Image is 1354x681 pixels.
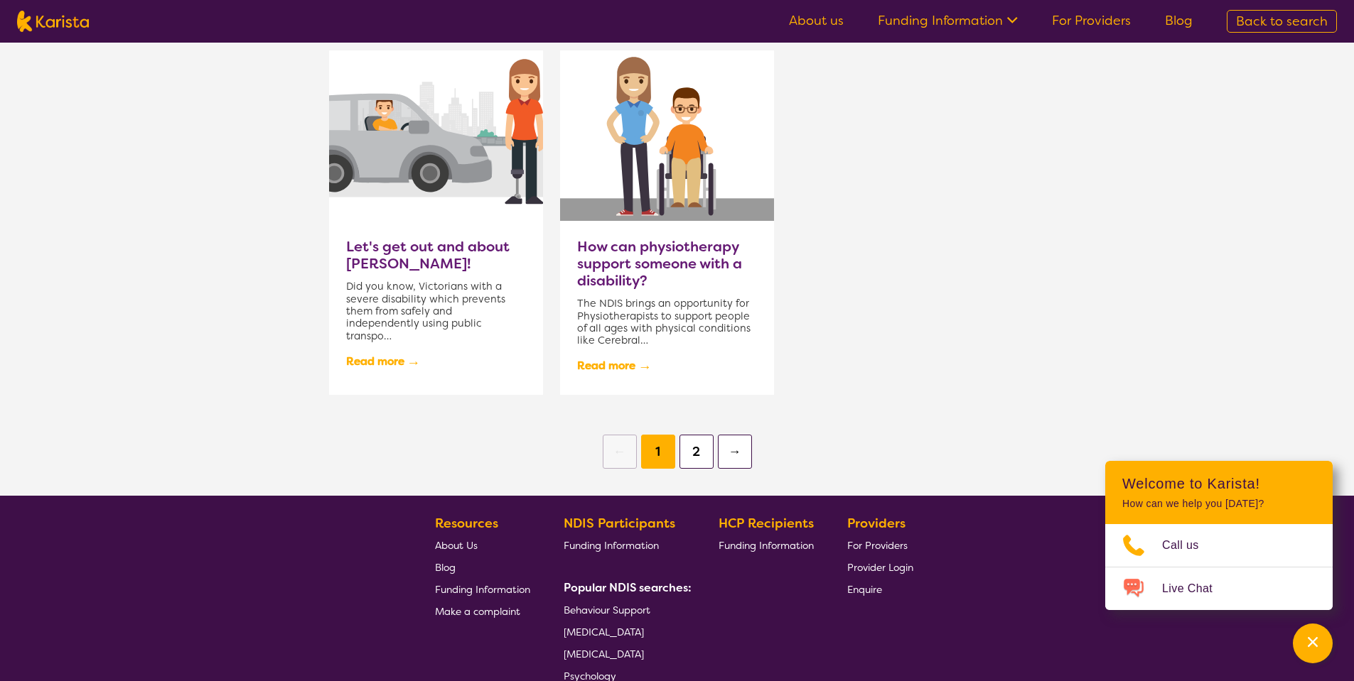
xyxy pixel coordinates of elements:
a: How can physiotherapy support someone with a disability? [577,238,757,289]
button: 2 [679,435,714,469]
a: Blog [1165,12,1193,29]
button: 1 [641,435,675,469]
span: Behaviour Support [564,604,650,616]
span: → [638,354,652,378]
span: → [407,349,420,374]
button: → [718,435,752,469]
a: About Us [435,534,530,556]
b: Popular NDIS searches: [564,580,692,595]
button: ← [603,435,637,469]
span: Funding Information [435,583,530,596]
img: Karista logo [17,11,89,32]
a: Let's get out and about [PERSON_NAME]! [346,238,526,272]
span: Provider Login [847,561,913,574]
a: For Providers [1052,12,1131,29]
ul: Choose channel [1105,524,1333,610]
a: Make a complaint [435,600,530,622]
div: Channel Menu [1105,461,1333,610]
span: Funding Information [719,539,814,552]
p: Did you know, Victorians with a severe disability which prevents them from safely and independent... [346,280,526,342]
a: Funding Information [435,578,530,600]
a: About us [789,12,844,29]
a: Read more→ [577,354,652,378]
a: Behaviour Support [564,599,686,621]
span: [MEDICAL_DATA] [564,648,644,660]
a: Funding Information [878,12,1018,29]
span: Funding Information [564,539,659,552]
span: For Providers [847,539,908,552]
a: For Providers [847,534,913,556]
span: Back to search [1236,13,1328,30]
span: Make a complaint [435,605,520,618]
b: NDIS Participants [564,515,675,532]
img: Let's get out and about Victoria! [329,50,543,221]
span: Enquire [847,583,882,596]
a: Enquire [847,578,913,600]
h2: Welcome to Karista! [1122,475,1316,492]
span: Live Chat [1162,578,1230,599]
a: Funding Information [564,534,686,556]
b: Resources [435,515,498,532]
a: Read more→ [346,349,421,374]
b: Providers [847,515,906,532]
b: HCP Recipients [719,515,814,532]
span: Call us [1162,535,1216,556]
img: How can physiotherapy support someone with a disability? [560,50,774,221]
a: [MEDICAL_DATA] [564,643,686,665]
button: Channel Menu [1293,623,1333,663]
span: [MEDICAL_DATA] [564,626,644,638]
span: Blog [435,561,456,574]
a: Blog [435,556,530,578]
p: How can we help you [DATE]? [1122,498,1316,510]
span: About Us [435,539,478,552]
a: [MEDICAL_DATA] [564,621,686,643]
a: Funding Information [719,534,814,556]
p: The NDIS brings an opportunity for Physiotherapists to support people of all ages with physical c... [577,298,757,347]
a: Provider Login [847,556,913,578]
a: Back to search [1227,10,1337,33]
